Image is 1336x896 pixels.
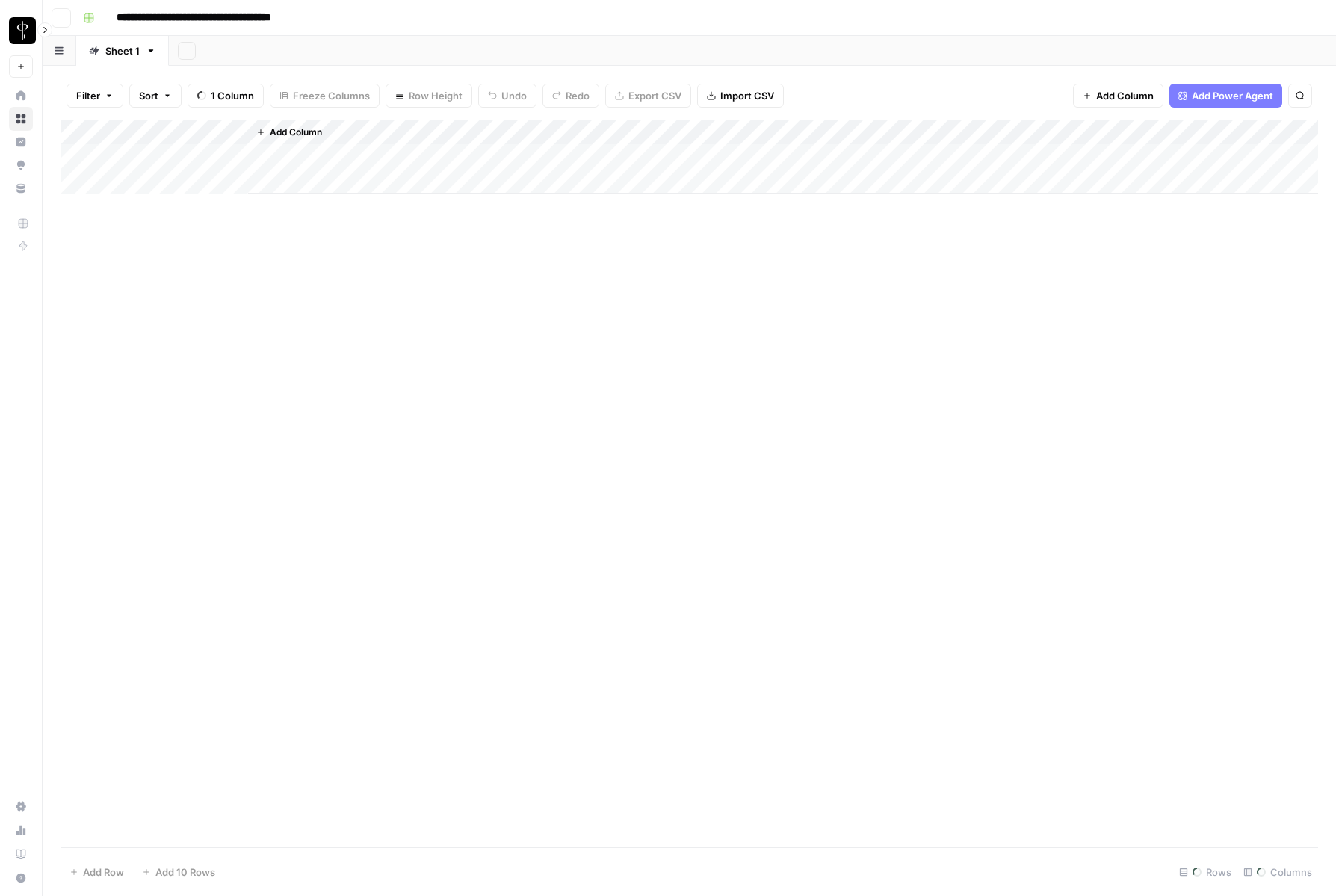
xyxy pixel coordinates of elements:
[270,126,322,139] span: Add Column
[478,84,536,108] button: Undo
[1237,860,1318,884] div: Columns
[9,84,33,108] a: Home
[9,153,33,177] a: Opportunities
[697,84,784,108] button: Import CSV
[1192,88,1273,103] span: Add Power Agent
[293,88,370,103] span: Freeze Columns
[139,88,158,103] span: Sort
[67,84,123,108] button: Filter
[605,84,691,108] button: Export CSV
[386,84,472,108] button: Row Height
[9,866,33,890] button: Help + Support
[9,794,33,818] a: Settings
[566,88,590,103] span: Redo
[76,36,169,66] a: Sheet 1
[105,43,140,58] div: Sheet 1
[270,84,380,108] button: Freeze Columns
[9,107,33,131] a: Browse
[129,84,182,108] button: Sort
[155,865,215,880] span: Add 10 Rows
[188,84,264,108] button: 1 Column
[133,860,224,884] button: Add 10 Rows
[501,88,527,103] span: Undo
[250,123,328,142] button: Add Column
[1173,860,1237,884] div: Rows
[720,88,774,103] span: Import CSV
[1073,84,1163,108] button: Add Column
[83,865,124,880] span: Add Row
[9,12,33,49] button: Workspace: LP Production Workloads
[1096,88,1154,103] span: Add Column
[76,88,100,103] span: Filter
[9,176,33,200] a: Your Data
[9,17,36,44] img: LP Production Workloads Logo
[628,88,681,103] span: Export CSV
[9,842,33,866] a: Learning Hub
[1169,84,1282,108] button: Add Power Agent
[409,88,463,103] span: Row Height
[542,84,599,108] button: Redo
[61,860,133,884] button: Add Row
[9,818,33,842] a: Usage
[9,130,33,154] a: Insights
[211,88,254,103] span: 1 Column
